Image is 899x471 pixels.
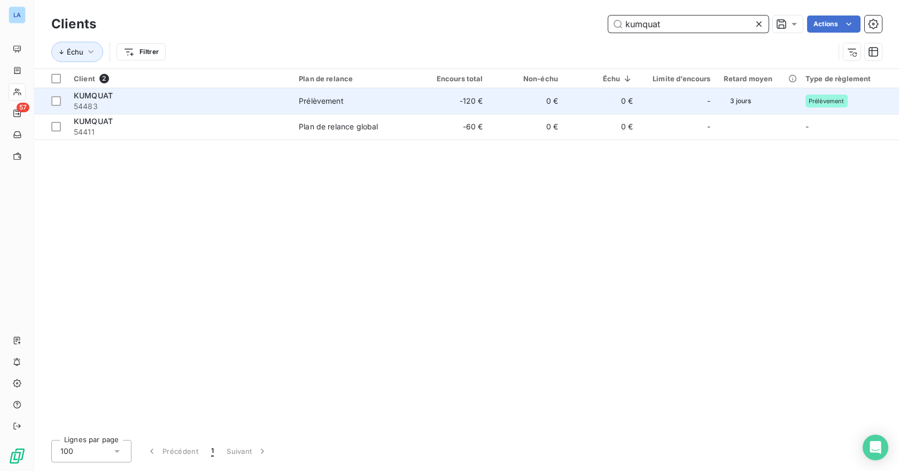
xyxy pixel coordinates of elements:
[414,88,489,114] td: -120 €
[564,114,639,140] td: 0 €
[564,88,639,114] td: 0 €
[490,114,564,140] td: 0 €
[117,43,166,60] button: Filtrer
[51,42,103,62] button: Échu
[299,74,408,83] div: Plan de relance
[9,6,26,24] div: LA
[67,48,83,56] span: Échu
[60,446,73,457] span: 100
[805,74,893,83] div: Type de règlement
[205,440,220,462] button: 1
[140,440,205,462] button: Précédent
[414,114,489,140] td: -60 €
[299,121,378,132] div: Plan de relance global
[608,16,769,33] input: Rechercher
[707,96,710,106] span: -
[646,74,710,83] div: Limite d’encours
[496,74,558,83] div: Non-échu
[809,98,844,104] span: Prélèvement
[74,101,286,112] span: 54483
[74,127,286,137] span: 54411
[74,91,113,100] span: KUMQUAT
[9,447,26,465] img: Logo LeanPay
[724,93,758,109] span: 3 jours
[17,103,29,112] span: 57
[299,96,344,106] div: Prélèvement
[51,14,96,34] h3: Clients
[220,440,274,462] button: Suivant
[74,117,113,126] span: KUMQUAT
[863,435,888,460] div: Open Intercom Messenger
[99,74,109,83] span: 2
[805,122,809,131] span: -
[74,74,95,83] span: Client
[211,446,214,457] span: 1
[490,88,564,114] td: 0 €
[807,16,861,33] button: Actions
[707,121,710,132] span: -
[724,74,793,83] div: Retard moyen
[421,74,483,83] div: Encours total
[571,74,633,83] div: Échu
